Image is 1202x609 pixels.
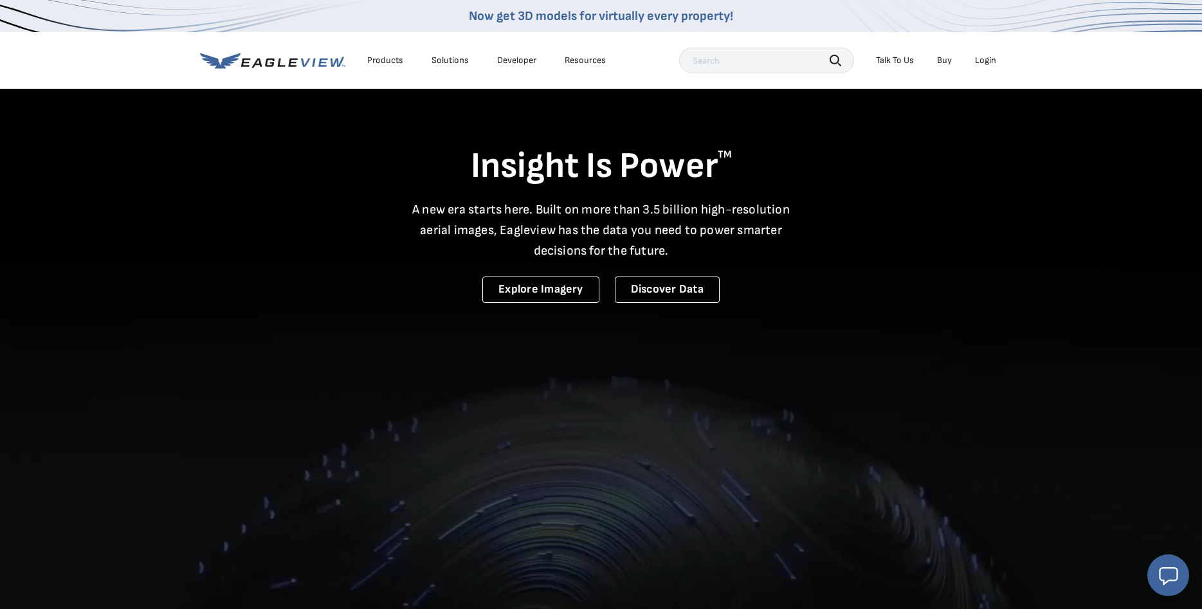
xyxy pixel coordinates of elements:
div: Login [975,55,996,66]
a: Discover Data [615,277,720,303]
div: Solutions [432,55,469,66]
p: A new era starts here. Built on more than 3.5 billion high-resolution aerial images, Eagleview ha... [405,199,798,261]
h1: Insight Is Power [200,144,1003,189]
div: Talk To Us [876,55,914,66]
a: Developer [497,55,536,66]
div: Products [367,55,403,66]
a: Buy [937,55,952,66]
button: Open chat window [1147,554,1189,596]
sup: TM [718,149,732,161]
a: Explore Imagery [482,277,599,303]
input: Search [679,48,854,73]
div: Resources [565,55,606,66]
a: Now get 3D models for virtually every property! [469,8,733,24]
